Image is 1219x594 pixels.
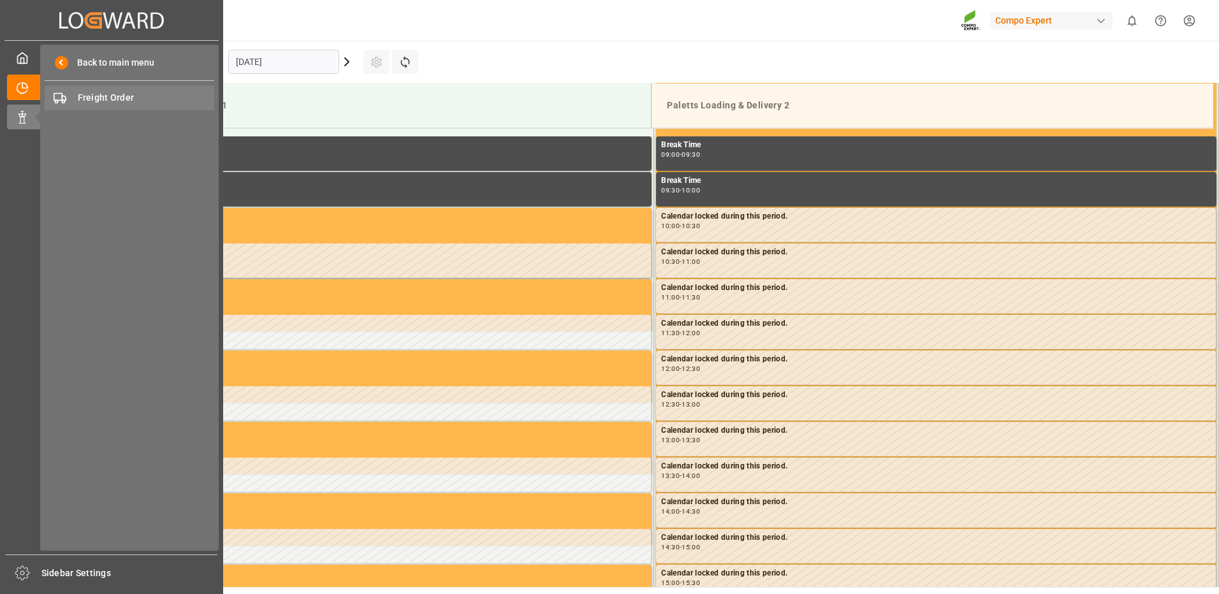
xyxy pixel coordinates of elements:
div: 09:30 [661,187,680,193]
div: 11:30 [682,294,700,300]
span: Back to main menu [68,56,154,69]
div: Calendar locked during this period. [96,460,646,473]
button: show 0 new notifications [1118,6,1146,35]
div: Calendar locked during this period. [96,532,646,544]
div: - [680,402,682,407]
div: - [680,330,682,336]
div: Calendar locked during this period. [661,282,1211,294]
a: My Cockpit [7,45,216,70]
div: Occupied [96,424,646,437]
div: - [680,223,682,229]
div: Break Time [96,175,646,187]
div: Break Time [661,175,1211,187]
div: 15:00 [682,544,700,550]
div: 11:00 [682,259,700,264]
div: 10:30 [661,259,680,264]
div: Calendar locked during this period. [661,353,1211,366]
span: Sidebar Settings [41,567,218,580]
div: 10:30 [682,223,700,229]
div: 11:30 [661,330,680,336]
div: 13:30 [682,437,700,443]
div: Calendar locked during this period. [96,246,646,259]
img: Screenshot%202023-09-29%20at%2010.02.21.png_1712312052.png [961,10,981,32]
div: - [680,544,682,550]
div: 11:00 [661,294,680,300]
div: 14:30 [682,509,700,514]
button: Help Center [1146,6,1175,35]
div: 12:30 [661,402,680,407]
div: 14:30 [661,544,680,550]
div: 10:00 [682,187,700,193]
div: Break Time [661,139,1211,152]
div: Occupied [96,210,646,223]
div: - [680,473,682,479]
div: Calendar locked during this period. [661,389,1211,402]
span: Freight Order [78,91,215,105]
div: Calendar locked during this period. [661,317,1211,330]
div: 12:00 [661,366,680,372]
div: - [680,580,682,586]
div: 13:00 [661,437,680,443]
div: 12:30 [682,366,700,372]
div: Calendar locked during this period. [96,317,646,330]
div: Paletts Loading & Delivery 1 [99,94,641,117]
div: - [680,437,682,443]
input: DD.MM.YYYY [228,50,339,74]
div: 14:00 [661,509,680,514]
button: Compo Expert [990,8,1118,33]
div: Occupied [96,496,646,509]
a: Freight Order [45,85,214,110]
div: - [680,509,682,514]
div: - [680,294,682,300]
div: - [680,187,682,193]
div: Break Time [96,139,646,152]
div: 15:30 [682,580,700,586]
div: Calendar locked during this period. [661,460,1211,473]
div: 13:30 [661,473,680,479]
div: Paletts Loading & Delivery 2 [662,94,1203,117]
div: Occupied [96,282,646,294]
div: Calendar locked during this period. [661,424,1211,437]
div: 13:00 [682,402,700,407]
div: 12:00 [682,330,700,336]
a: Timeslot Management [7,75,216,99]
div: Compo Expert [990,11,1113,30]
div: Calendar locked during this period. [96,389,646,402]
div: Calendar locked during this period. [661,567,1211,580]
div: Calendar locked during this period. [661,496,1211,509]
div: Calendar locked during this period. [661,210,1211,223]
div: 09:30 [682,152,700,157]
div: 14:00 [682,473,700,479]
div: Calendar locked during this period. [661,532,1211,544]
div: Occupied [96,353,646,366]
div: Calendar locked during this period. [661,246,1211,259]
div: 15:00 [661,580,680,586]
div: Occupied [96,567,646,580]
div: 10:00 [661,223,680,229]
div: - [680,259,682,264]
div: - [680,366,682,372]
div: 09:00 [661,152,680,157]
div: - [680,152,682,157]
